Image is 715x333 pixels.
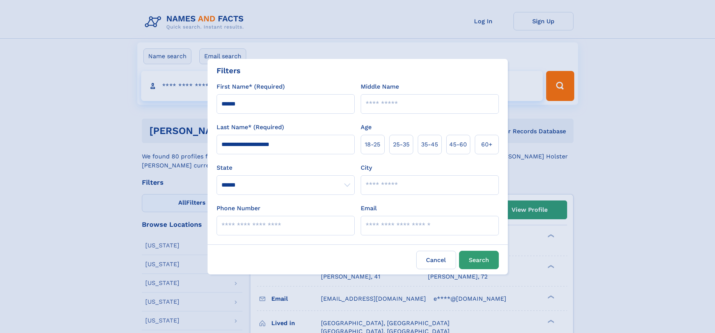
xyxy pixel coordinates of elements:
[361,204,377,213] label: Email
[217,163,355,172] label: State
[416,251,456,269] label: Cancel
[217,65,241,76] div: Filters
[449,140,467,149] span: 45‑60
[459,251,499,269] button: Search
[217,123,284,132] label: Last Name* (Required)
[393,140,409,149] span: 25‑35
[421,140,438,149] span: 35‑45
[361,123,372,132] label: Age
[481,140,492,149] span: 60+
[217,204,260,213] label: Phone Number
[365,140,380,149] span: 18‑25
[217,82,285,91] label: First Name* (Required)
[361,82,399,91] label: Middle Name
[361,163,372,172] label: City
